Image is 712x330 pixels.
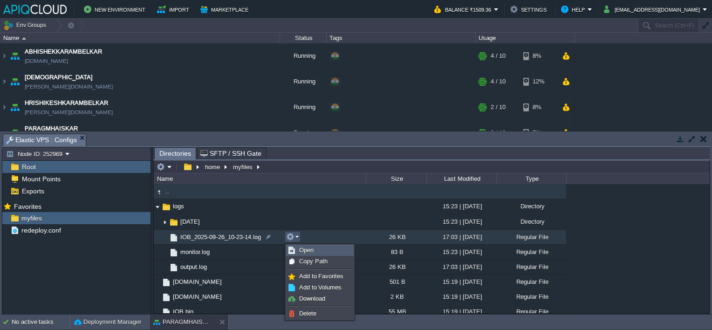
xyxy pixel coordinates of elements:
a: monitor.log [179,248,211,256]
a: PARAGMHAISKAR [25,124,78,133]
div: Regular File [496,304,566,319]
a: .. [164,187,171,195]
img: AMDAwAAAACH5BAEAAAAALAAAAAABAAEAAAICRAEAOw== [0,69,8,94]
div: Name [155,173,366,184]
button: PARAGMHAISKAR [153,317,212,327]
button: Import [157,4,192,15]
div: 15:23 | [DATE] [426,214,496,229]
div: 7% [523,120,554,145]
span: Copy Path [299,258,328,265]
img: AMDAwAAAACH5BAEAAAAALAAAAAABAAEAAAICRAEAOw== [154,199,161,214]
div: Type [497,173,566,184]
div: 15:19 | [DATE] [426,304,496,319]
a: Add to Volumes [287,282,353,293]
span: Delete [299,310,316,317]
div: 15:23 | [DATE] [426,199,496,213]
span: [DATE] [179,218,201,226]
span: Open [299,247,314,254]
div: 2 / 10 [491,95,506,120]
a: redeploy.conf [20,226,62,234]
img: AMDAwAAAACH5BAEAAAAALAAAAAABAAEAAAICRAEAOw== [8,95,21,120]
a: HRISHIKESHKARAMBELKAR [25,98,108,108]
img: AMDAwAAAACH5BAEAAAAALAAAAAABAAEAAAICRAEAOw== [154,289,161,304]
a: Root [20,163,37,171]
img: AMDAwAAAACH5BAEAAAAALAAAAAABAAEAAAICRAEAOw== [22,37,26,40]
button: myfiles [232,163,255,171]
span: Elastic VPS : Configs [6,134,77,146]
span: Add to Volumes [299,284,342,291]
div: Directory [496,214,566,229]
a: Open [287,245,353,255]
a: output.log [179,263,208,271]
div: 8% [523,43,554,69]
img: AMDAwAAAACH5BAEAAAAALAAAAAABAAEAAAICRAEAOw== [0,43,8,69]
div: 26 KB [366,260,426,274]
a: myfiles [20,214,43,222]
img: APIQCloud [3,5,67,14]
div: Running [280,43,327,69]
div: Name [1,33,280,43]
div: Regular File [496,275,566,289]
div: 2 KB [366,289,426,304]
div: 12% [523,69,554,94]
img: AMDAwAAAACH5BAEAAAAALAAAAAABAAEAAAICRAEAOw== [154,304,161,319]
img: AMDAwAAAACH5BAEAAAAALAAAAAABAAEAAAICRAEAOw== [161,245,169,259]
img: AMDAwAAAACH5BAEAAAAALAAAAAABAAEAAAICRAEAOw== [8,69,21,94]
a: [DOMAIN_NAME] [171,278,223,286]
button: [EMAIL_ADDRESS][DOMAIN_NAME] [604,4,703,15]
a: Download [287,294,353,304]
div: Running [280,69,327,94]
img: AMDAwAAAACH5BAEAAAAALAAAAAABAAEAAAICRAEAOw== [0,95,8,120]
button: New Environment [84,4,148,15]
div: Running [280,120,327,145]
a: Exports [20,187,46,195]
img: AMDAwAAAACH5BAEAAAAALAAAAAABAAEAAAICRAEAOw== [161,292,171,302]
div: Status [281,33,326,43]
a: Mount Points [20,175,62,183]
a: ABHISHEKKARAMBELKAR [25,47,102,56]
button: Help [561,4,588,15]
span: Download [299,295,325,302]
img: AMDAwAAAACH5BAEAAAAALAAAAAABAAEAAAICRAEAOw== [161,260,169,274]
span: Favorites [12,202,43,211]
span: Directories [159,148,191,159]
div: 17:03 | [DATE] [426,260,496,274]
a: [PERSON_NAME][DOMAIN_NAME] [25,82,113,91]
img: AMDAwAAAACH5BAEAAAAALAAAAAABAAEAAAICRAEAOw== [169,217,179,227]
div: Directory [496,199,566,213]
div: 4 / 10 [491,69,506,94]
a: Favorites [12,203,43,210]
button: Env Groups [3,19,49,32]
input: Click to enter the path [154,160,710,173]
a: IOB_2025-09-26_10-23-14.log [179,233,262,241]
button: Balance ₹1509.36 [434,4,494,15]
a: [DOMAIN_NAME] [25,56,68,66]
span: SFTP / SSH Gate [200,148,261,159]
a: Delete [287,309,353,319]
div: 4 / 10 [491,43,506,69]
div: 15:19 | [DATE] [426,289,496,304]
div: Regular File [496,245,566,259]
a: [DEMOGRAPHIC_DATA] [25,73,93,82]
img: AMDAwAAAACH5BAEAAAAALAAAAAABAAEAAAICRAEAOw== [169,262,179,273]
span: [DOMAIN_NAME] [171,293,223,301]
button: Marketplace [200,4,251,15]
div: Running [280,95,327,120]
button: home [204,163,222,171]
img: AMDAwAAAACH5BAEAAAAALAAAAAABAAEAAAICRAEAOw== [169,233,179,243]
a: logs [171,202,185,210]
div: Usage [476,33,575,43]
div: 55 MB [366,304,426,319]
img: AMDAwAAAACH5BAEAAAAALAAAAAABAAEAAAICRAEAOw== [154,275,161,289]
div: Last Modified [427,173,496,184]
button: Settings [510,4,549,15]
